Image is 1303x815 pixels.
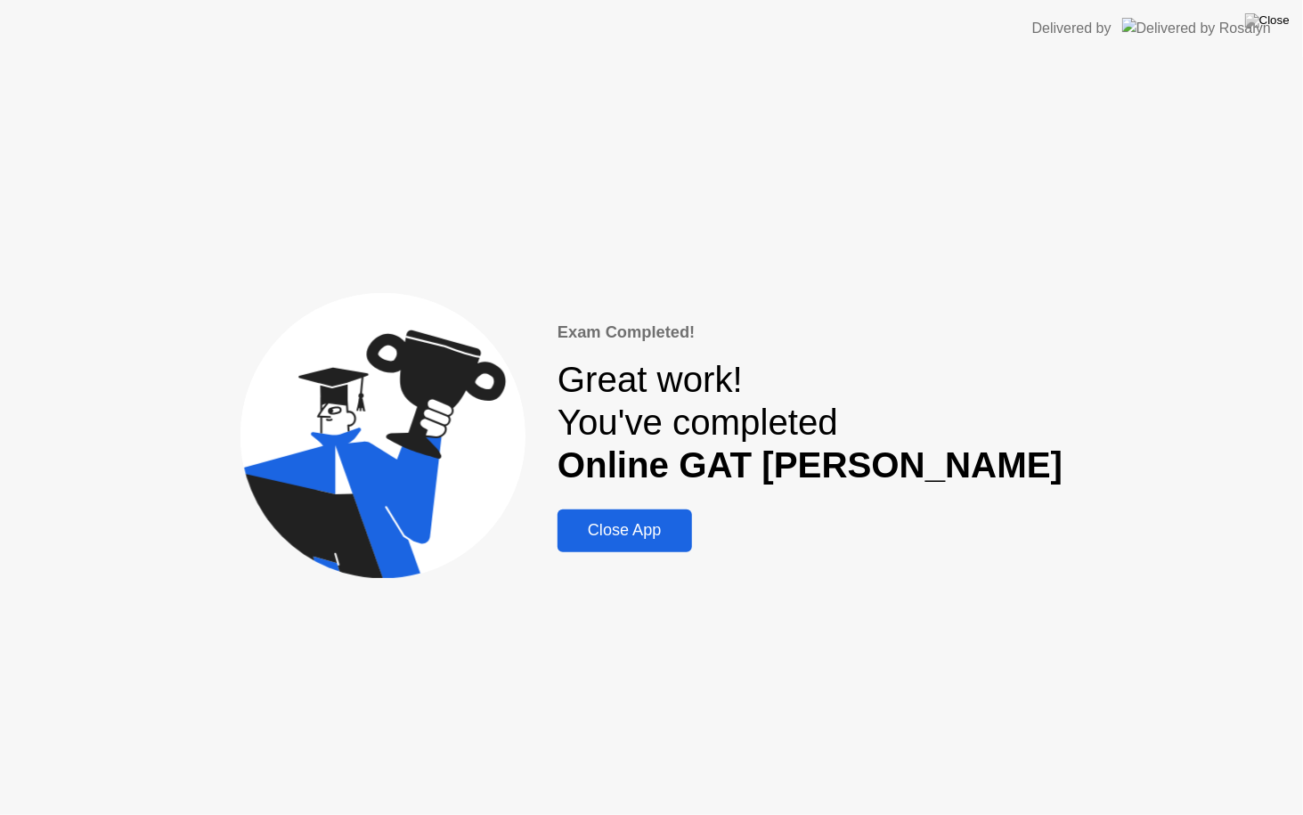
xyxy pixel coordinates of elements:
[558,509,692,552] button: Close App
[1122,18,1271,38] img: Delivered by Rosalyn
[558,359,1063,488] div: Great work! You've completed
[558,445,1063,485] b: Online GAT [PERSON_NAME]
[1245,13,1290,28] img: Close
[563,521,687,540] div: Close App
[1032,18,1112,39] div: Delivered by
[558,320,1063,344] div: Exam Completed!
